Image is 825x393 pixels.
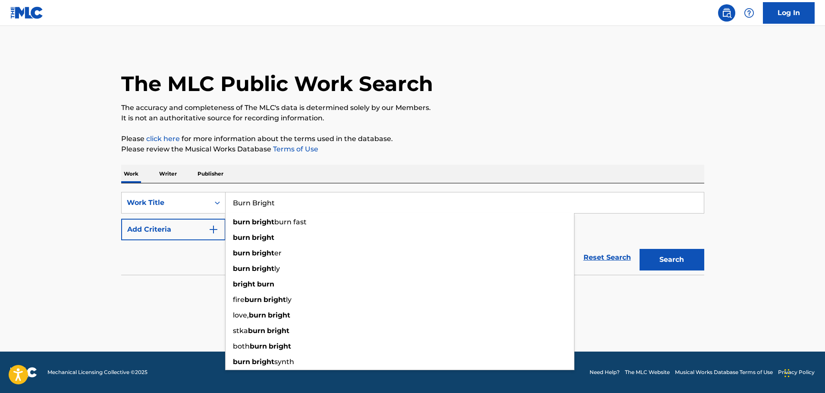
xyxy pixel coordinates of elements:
img: 9d2ae6d4665cec9f34b9.svg [208,224,219,235]
div: Drag [784,360,790,386]
span: stka [233,327,248,335]
span: both [233,342,250,350]
span: fire [233,296,245,304]
span: burn fast [274,218,307,226]
a: Musical Works Database Terms of Use [675,368,773,376]
button: Add Criteria [121,219,226,240]
strong: burn [233,249,250,257]
a: Reset Search [579,248,635,267]
p: Please for more information about the terms used in the database. [121,134,704,144]
p: It is not an authoritative source for recording information. [121,113,704,123]
strong: bright [252,249,274,257]
a: The MLC Website [625,368,670,376]
p: Publisher [195,165,226,183]
a: Privacy Policy [778,368,815,376]
strong: burn [233,233,250,242]
a: click here [146,135,180,143]
form: Search Form [121,192,704,275]
img: logo [10,367,37,377]
span: ly [274,264,280,273]
a: Log In [763,2,815,24]
strong: bright [252,264,274,273]
strong: bright [263,296,286,304]
strong: bright [268,311,290,319]
h1: The MLC Public Work Search [121,71,433,97]
img: help [744,8,754,18]
strong: burn [257,280,274,288]
span: Mechanical Licensing Collective © 2025 [47,368,147,376]
div: Work Title [127,198,204,208]
strong: burn [249,311,266,319]
p: Work [121,165,141,183]
img: MLC Logo [10,6,44,19]
span: synth [274,358,294,366]
strong: burn [233,358,250,366]
strong: bright [269,342,291,350]
strong: bright [252,358,274,366]
strong: burn [250,342,267,350]
img: search [721,8,732,18]
strong: burn [233,218,250,226]
button: Search [640,249,704,270]
strong: burn [248,327,265,335]
a: Terms of Use [271,145,318,153]
div: Help [740,4,758,22]
strong: burn [245,296,262,304]
p: The accuracy and completeness of The MLC's data is determined solely by our Members. [121,103,704,113]
a: Public Search [718,4,735,22]
iframe: Chat Widget [782,352,825,393]
span: love, [233,311,249,319]
strong: bright [267,327,289,335]
a: Need Help? [590,368,620,376]
span: er [274,249,282,257]
span: ly [286,296,292,304]
strong: bright [252,233,274,242]
strong: bright [252,218,274,226]
p: Please review the Musical Works Database [121,144,704,154]
p: Writer [157,165,179,183]
strong: burn [233,264,250,273]
strong: bright [233,280,255,288]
